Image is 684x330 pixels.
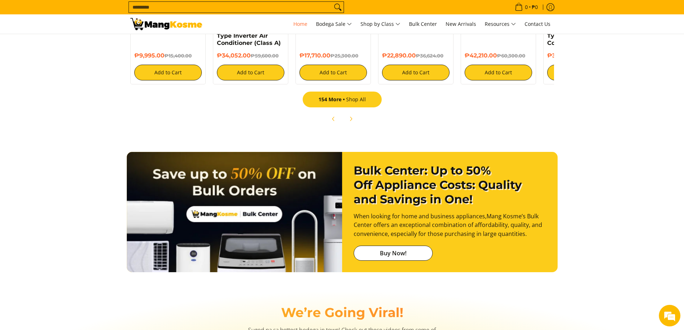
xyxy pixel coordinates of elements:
h6: ₱34,052.00 [217,52,284,59]
span: Bulk Center [409,20,437,27]
a: Resources [481,14,520,34]
img: Mang Kosme: Your Home Appliances Warehouse Sale Partner! [130,18,202,30]
a: New Arrivals [442,14,480,34]
button: Add to Cart [465,65,532,80]
span: 154 More [318,96,346,103]
nav: Main Menu [209,14,554,34]
a: Bulk Center [405,14,441,34]
h6: ₱42,210.00 [465,52,532,59]
span: New Arrivals [446,20,476,27]
span: 0 [524,5,529,10]
a: Home [290,14,311,34]
button: Previous [326,111,341,127]
del: ₱36,624.00 [416,53,443,59]
button: Add to Cart [299,65,367,80]
span: Bodega Sale [316,20,352,29]
span: Home [293,20,307,27]
div: Minimize live chat window [118,4,135,21]
h2: We’re Going Viral! [130,305,554,321]
h6: ₱9,995.00 [134,52,202,59]
button: Add to Cart [217,65,284,80]
span: We are offline. Please leave us a message. [15,90,125,163]
a: Shop by Class [357,14,404,34]
a: 154 MoreShop All [303,92,382,107]
em: Submit [105,221,130,231]
h6: ₱22,890.00 [382,52,450,59]
div: Leave a message [37,40,121,50]
span: Resources [485,20,516,29]
del: ₱15,400.00 [164,53,192,59]
h6: ₱35,490.00 [547,52,615,59]
img: Banner card bulk center no cta [127,152,342,279]
button: Add to Cart [134,65,202,80]
h2: Bulk Center: Up to 50% Off Appliance Costs: Quality and Savings in One! [354,163,546,206]
a: Bodega Sale [312,14,355,34]
span: Shop by Class [360,20,400,29]
button: Add to Cart [382,65,450,80]
span: • [513,3,540,11]
del: ₱59,600.00 [251,53,279,59]
button: Add to Cart [547,65,615,80]
button: Next [343,111,359,127]
a: Buy Now! [354,246,433,261]
span: ₱0 [531,5,539,10]
p: When looking for home and business appliances,Mang Kosme’s Bulk Center offers an exceptional comb... [354,212,546,246]
span: Contact Us [525,20,550,27]
del: ₱60,300.00 [497,53,525,59]
h6: ₱17,710.00 [299,52,367,59]
button: Search [332,2,344,13]
a: Contact Us [521,14,554,34]
del: ₱25,300.00 [330,53,358,59]
textarea: Type your message and click 'Submit' [4,196,137,221]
